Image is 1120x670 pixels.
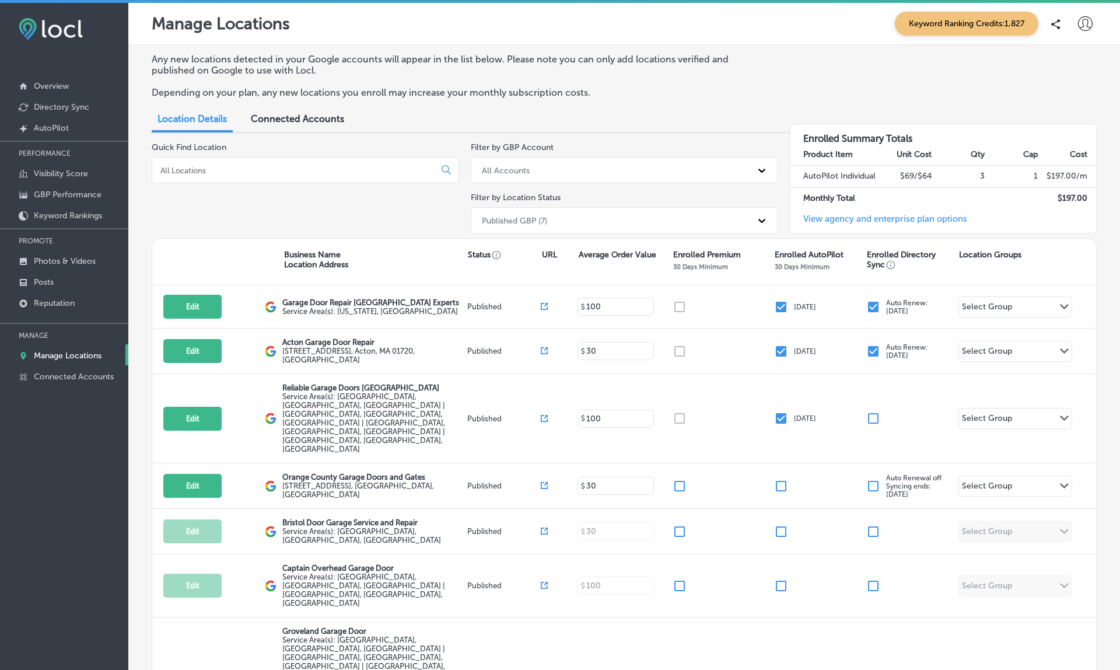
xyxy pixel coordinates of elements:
button: Edit [163,339,222,363]
th: Qty [932,144,985,166]
td: 1 [985,166,1038,187]
td: $ 197.00 [1038,187,1096,209]
button: Edit [163,474,222,498]
strong: Product Item [803,149,853,159]
p: [DATE] [794,303,816,311]
input: All Locations [159,165,432,176]
p: Keyword Rankings [34,211,102,221]
td: 3 [932,166,985,187]
a: View agency and enterprise plan options [790,214,967,233]
p: GBP Performance [34,190,101,200]
p: Acton Garage Door Repair [282,338,464,347]
td: $69/$64 [879,166,932,187]
label: Filter by Location Status [471,193,561,203]
p: Location Groups [959,250,1021,260]
p: Any new locations detected in your Google accounts will appear in the list below. Please note you... [152,54,766,76]
span: Syncing ends: [DATE] [886,482,931,498]
label: [STREET_ADDRESS] , [GEOGRAPHIC_DATA], [GEOGRAPHIC_DATA] [282,481,464,499]
p: Overview [34,81,69,91]
p: Published [467,347,541,355]
label: Filter by GBP Account [471,142,554,152]
label: [STREET_ADDRESS] , Acton, MA 01720, [GEOGRAPHIC_DATA] [282,347,464,364]
p: Enrolled Directory Sync [867,250,953,270]
div: All Accounts [482,165,530,175]
th: Cost [1038,144,1096,166]
p: Bristol Door Garage Service and Repair [282,518,464,527]
h3: Enrolled Summary Totals [790,124,1097,144]
td: $ 197.00 /m [1038,166,1096,187]
div: Select Group [962,302,1012,315]
th: Cap [985,144,1038,166]
p: Orange County Garage Doors and Gates [282,473,464,481]
p: Captain Overhead Garage Door [282,564,464,573]
p: Photos & Videos [34,256,96,266]
p: Published [467,527,541,536]
label: Quick Find Location [152,142,226,152]
p: Visibility Score [34,169,88,179]
span: Keyword Ranking Credits: 1,827 [895,12,1038,36]
button: Edit [163,407,222,431]
p: Reliable Garage Doors [GEOGRAPHIC_DATA] [282,383,464,392]
p: Published [467,414,541,423]
p: 30 Days Minimum [775,263,829,271]
p: Connected Accounts [34,372,114,382]
button: Edit [163,519,222,543]
div: Published GBP (7) [482,215,547,225]
p: Manage Locations [34,351,101,361]
p: Depending on your plan, any new locations you enroll may increase your monthly subscription costs. [152,87,766,98]
span: Middlesex County, MA, USA | Worcester County, MA, USA [282,573,445,608]
img: logo [265,413,276,424]
p: Groveland Garage Door [282,627,464,636]
p: Published [467,302,541,311]
p: [DATE] [794,347,816,355]
p: URL [542,250,557,260]
button: Edit [163,295,222,319]
div: Select Group [962,346,1012,360]
p: Reputation [34,298,75,308]
img: logo [265,480,276,492]
p: Enrolled Premium [673,250,741,260]
p: $ [581,303,585,311]
p: Enrolled AutoPilot [775,250,843,260]
p: $ [581,414,585,423]
p: Status [468,250,541,260]
p: [DATE] [794,414,816,423]
p: $ [581,347,585,355]
span: Connecticut, USA [282,307,458,316]
td: AutoPilot Individual [790,166,879,187]
img: logo [265,580,276,592]
p: Directory Sync [34,102,89,112]
p: Business Name Location Address [284,250,348,270]
button: Edit [163,574,222,598]
p: Auto Renew: [DATE] [886,299,928,315]
p: Garage Door Repair [GEOGRAPHIC_DATA] Experts [282,298,459,307]
img: logo [265,346,276,357]
span: Hartford County, CT, USA [282,527,441,545]
div: Select Group [962,413,1012,427]
span: Essex County, MA, USA | Middlesex County, MA, USA | Strafford County, NH, USA | Rockingham County... [282,392,445,453]
p: Posts [34,277,54,287]
img: logo [265,526,276,538]
p: Auto Renewal off [886,474,942,498]
p: Manage Locations [152,14,290,33]
img: fda3e92497d09a02dc62c9cd864e3231.png [19,18,83,40]
td: Monthly Total [790,187,879,209]
p: $ [581,482,585,490]
span: Connected Accounts [251,113,344,124]
div: Select Group [962,481,1012,494]
p: Auto Renew: [DATE] [886,343,928,360]
p: Published [467,581,541,590]
p: Published [467,481,541,490]
th: Unit Cost [879,144,932,166]
span: Location Details [157,113,227,124]
p: 30 Days Minimum [673,263,728,271]
p: AutoPilot [34,123,69,133]
p: Average Order Value [579,250,656,260]
img: logo [265,301,276,313]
